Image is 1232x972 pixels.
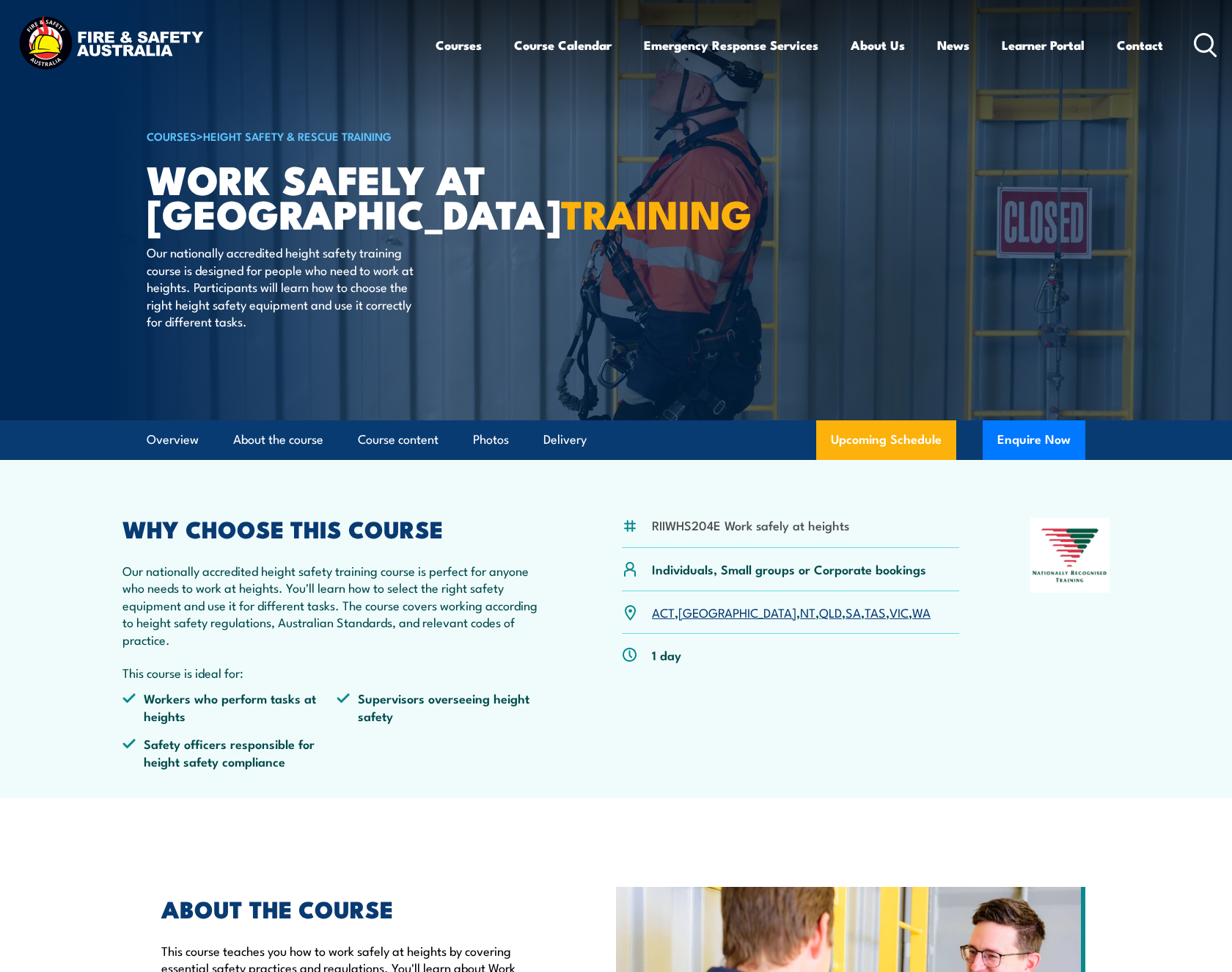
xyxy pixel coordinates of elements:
[851,26,905,65] a: About Us
[983,420,1085,460] button: Enquire Now
[652,560,926,577] p: Individuals, Small groups or Corporate bookings
[652,646,681,663] p: 1 day
[122,664,551,681] p: This course is ideal for:
[147,127,509,145] h6: >
[436,26,482,65] a: Courses
[122,562,551,648] p: Our nationally accredited height safety training course is perfect for anyone who needs to work a...
[819,603,842,621] a: QLD
[912,603,931,621] a: WA
[147,128,197,144] a: COURSES
[816,420,956,460] a: Upcoming Schedule
[652,516,849,533] li: RIIWHS204E Work safely at heights
[800,603,815,621] a: NT
[846,603,861,621] a: SA
[203,128,392,144] a: Height Safety & Rescue Training
[473,420,509,459] a: Photos
[337,690,551,724] li: Supervisors overseeing height safety
[147,161,509,230] h1: Work Safely at [GEOGRAPHIC_DATA]
[678,603,796,621] a: [GEOGRAPHIC_DATA]
[161,898,549,918] h2: ABOUT THE COURSE
[122,690,337,724] li: Workers who perform tasks at heights
[122,735,337,770] li: Safety officers responsible for height safety compliance
[514,26,612,65] a: Course Calendar
[937,26,969,65] a: News
[1002,26,1085,65] a: Learner Portal
[865,603,886,621] a: TAS
[543,420,587,459] a: Delivery
[147,244,414,329] p: Our nationally accredited height safety training course is designed for people who need to work a...
[1030,518,1110,593] img: Nationally Recognised Training logo.
[652,603,675,621] a: ACT
[147,420,199,459] a: Overview
[890,603,909,621] a: VIC
[122,518,551,538] h2: WHY CHOOSE THIS COURSE
[644,26,818,65] a: Emergency Response Services
[1117,26,1163,65] a: Contact
[652,604,931,621] p: , , , , , , ,
[561,182,752,243] strong: TRAINING
[358,420,439,459] a: Course content
[233,420,323,459] a: About the course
